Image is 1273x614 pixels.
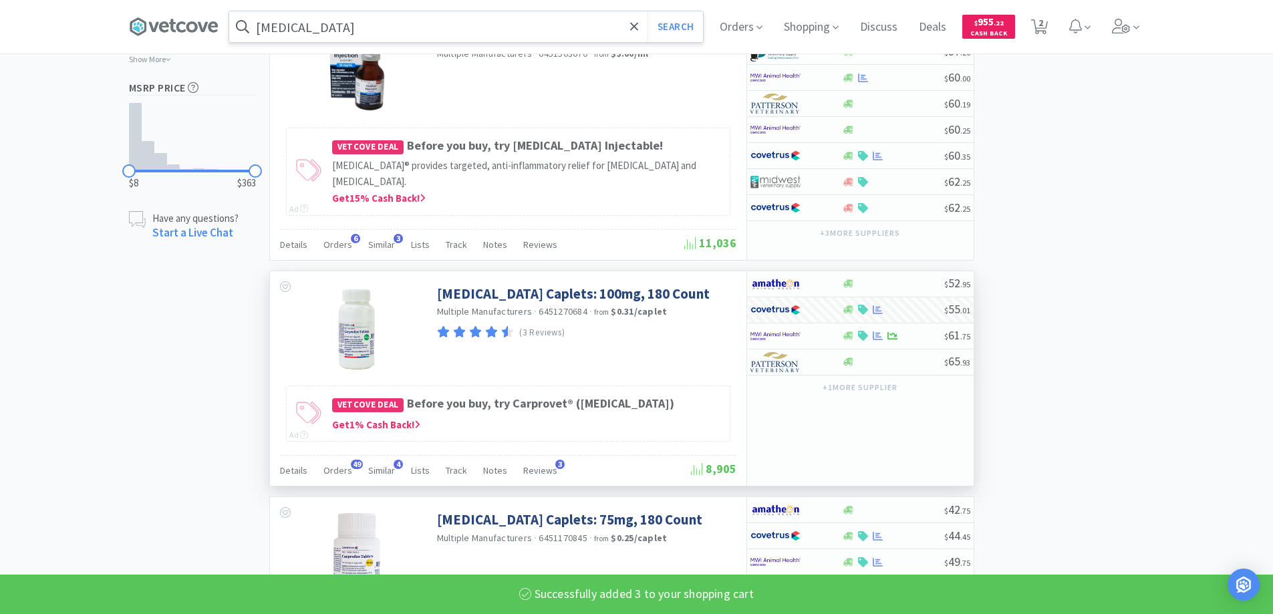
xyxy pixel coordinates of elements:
a: Multiple Manufacturers [437,305,533,317]
span: 955 [974,15,1004,28]
span: $ [944,532,948,542]
span: $ [944,305,948,315]
img: 3331a67d23dc422aa21b1ec98afbf632_11.png [750,500,801,520]
p: (3 Reviews) [519,326,565,340]
span: $ [944,357,948,367]
span: $ [944,47,948,57]
p: Show More [129,49,171,65]
span: $ [944,178,948,188]
span: from [594,534,609,543]
a: Deals [913,21,952,33]
span: · [589,47,592,59]
a: [MEDICAL_DATA] Caplets: 100mg, 180 Count [437,285,710,303]
span: Reviews [523,464,557,476]
span: 4 [394,460,403,469]
span: $363 [237,175,256,191]
span: $ [944,279,948,289]
span: 60 [944,122,970,137]
span: Vetcove Deal [332,140,404,154]
span: 62 [944,174,970,189]
span: Similar [368,464,395,476]
span: $ [944,100,948,110]
span: 42 [944,502,970,517]
span: . 22 [994,19,1004,27]
img: 77fca1acd8b6420a9015268ca798ef17_1.png [750,526,801,546]
span: . 75 [960,506,970,516]
img: 77fca1acd8b6420a9015268ca798ef17_1.png [750,198,801,218]
span: · [534,532,537,544]
div: Ad [289,428,308,441]
span: 49 [944,554,970,569]
img: 3331a67d23dc422aa21b1ec98afbf632_11.png [750,274,801,294]
span: . 01 [960,305,970,315]
span: 62 [944,200,970,215]
img: f6b2451649754179b5b4e0c70c3f7cb0_2.png [750,552,801,572]
span: 8,905 [691,461,736,476]
span: from [594,307,609,317]
span: . 35 [960,152,970,162]
span: 60 [944,69,970,85]
span: 55 [944,301,970,317]
span: . 00 [960,73,970,84]
span: 57 [944,43,970,59]
a: [MEDICAL_DATA] Caplets: 75mg, 180 Count [437,510,702,528]
span: · [534,47,537,59]
p: Have any questions? [152,211,239,225]
span: 3 [555,460,565,469]
span: Details [280,239,307,251]
h5: MSRP Price [129,80,256,96]
strong: $0.31 / caplet [611,305,667,317]
img: 528e4252de764cfc969a563464301ff6_209190.png [321,26,391,113]
button: Search [648,11,703,42]
span: Lists [411,239,430,251]
span: 44 [944,528,970,543]
span: 65 [944,353,970,369]
div: Open Intercom Messenger [1228,569,1260,601]
span: . 25 [960,204,970,214]
span: $ [944,126,948,136]
button: +1more supplier [816,378,903,397]
span: $8 [129,175,138,191]
img: 77fca1acd8b6420a9015268ca798ef17_1.png [750,300,801,320]
span: Vetcove Deal [332,398,404,412]
span: 6 [351,234,360,243]
span: Cash Back [970,30,1007,39]
span: Details [280,464,307,476]
span: · [589,532,592,544]
span: . 75 [960,331,970,341]
button: +3more suppliers [813,224,906,243]
span: $ [944,73,948,84]
span: . 45 [960,532,970,542]
span: 60 [944,96,970,111]
strong: $3.00 / ml [611,47,648,59]
span: Track [446,239,467,251]
span: Notes [483,464,507,476]
span: . 95 [960,279,970,289]
span: Orders [323,464,352,476]
img: a93f6aa6aed644a9956e9ea5e5caa658_575321.png [335,285,378,371]
img: f5e969b455434c6296c6d81ef179fa71_3.png [750,352,801,372]
span: Notes [483,239,507,251]
span: · [589,305,592,317]
a: $955.22Cash Back [962,9,1015,45]
span: $ [974,19,978,27]
span: $ [944,204,948,214]
span: 49 [351,460,363,469]
span: $ [944,506,948,516]
img: 4dd14cff54a648ac9e977f0c5da9bc2e_5.png [750,172,801,192]
img: f6b2451649754179b5b4e0c70c3f7cb0_2.png [750,326,801,346]
h4: Before you buy, try Carprovet® ([MEDICAL_DATA]) [332,394,723,414]
span: 52 [944,275,970,291]
img: f6b2451649754179b5b4e0c70c3f7cb0_2.png [750,67,801,88]
span: 11,036 [684,235,736,251]
img: 499020fc84f6491fa9c17a906282a4b2_568212.png [331,510,381,597]
span: . 25 [960,178,970,188]
img: f6b2451649754179b5b4e0c70c3f7cb0_2.png [750,120,801,140]
span: 6451170845 [539,532,587,544]
span: · [534,305,537,317]
span: Lists [411,464,430,476]
a: Multiple Manufacturers [437,532,533,544]
a: Discuss [855,21,903,33]
span: 60 [944,148,970,163]
input: Search by item, sku, manufacturer, ingredient, size... [229,11,703,42]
